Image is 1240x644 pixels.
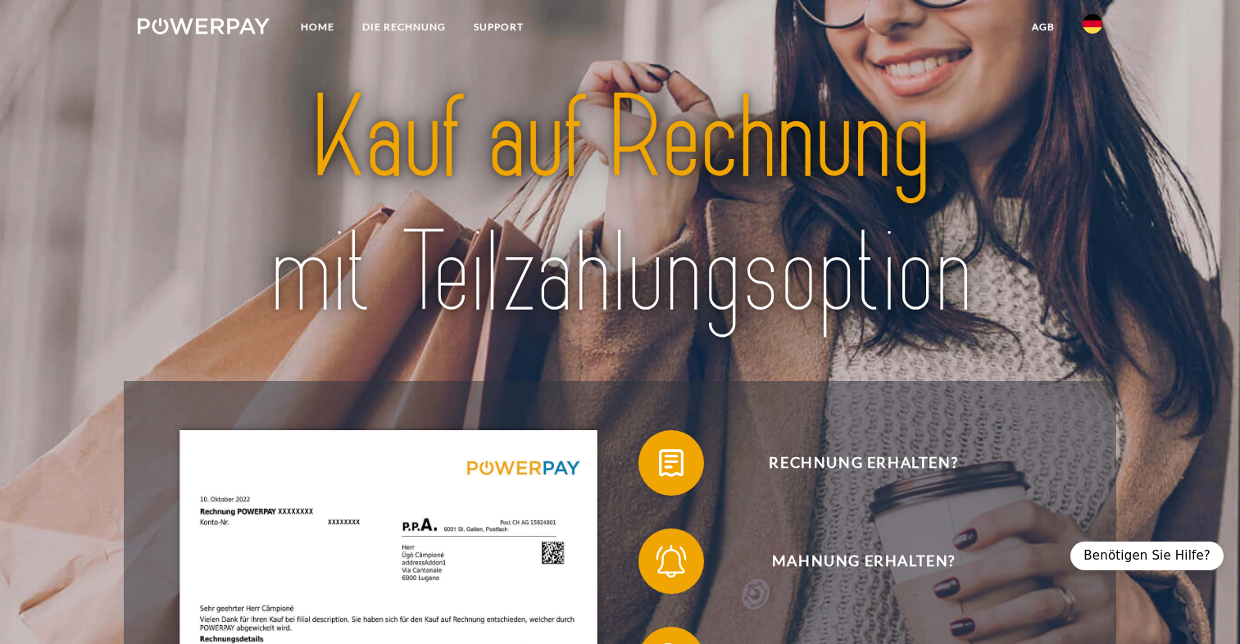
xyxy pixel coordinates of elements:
[1083,14,1102,34] img: de
[138,18,270,34] img: logo-powerpay-white.svg
[1018,12,1069,42] a: agb
[185,65,1055,348] img: title-powerpay_de.svg
[638,430,1065,496] button: Rechnung erhalten?
[651,541,692,582] img: qb_bell.svg
[651,442,692,483] img: qb_bill.svg
[663,430,1065,496] span: Rechnung erhalten?
[460,12,538,42] a: SUPPORT
[287,12,348,42] a: Home
[663,528,1065,594] span: Mahnung erhalten?
[638,528,1065,594] button: Mahnung erhalten?
[1070,542,1224,570] div: Benötigen Sie Hilfe?
[348,12,460,42] a: DIE RECHNUNG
